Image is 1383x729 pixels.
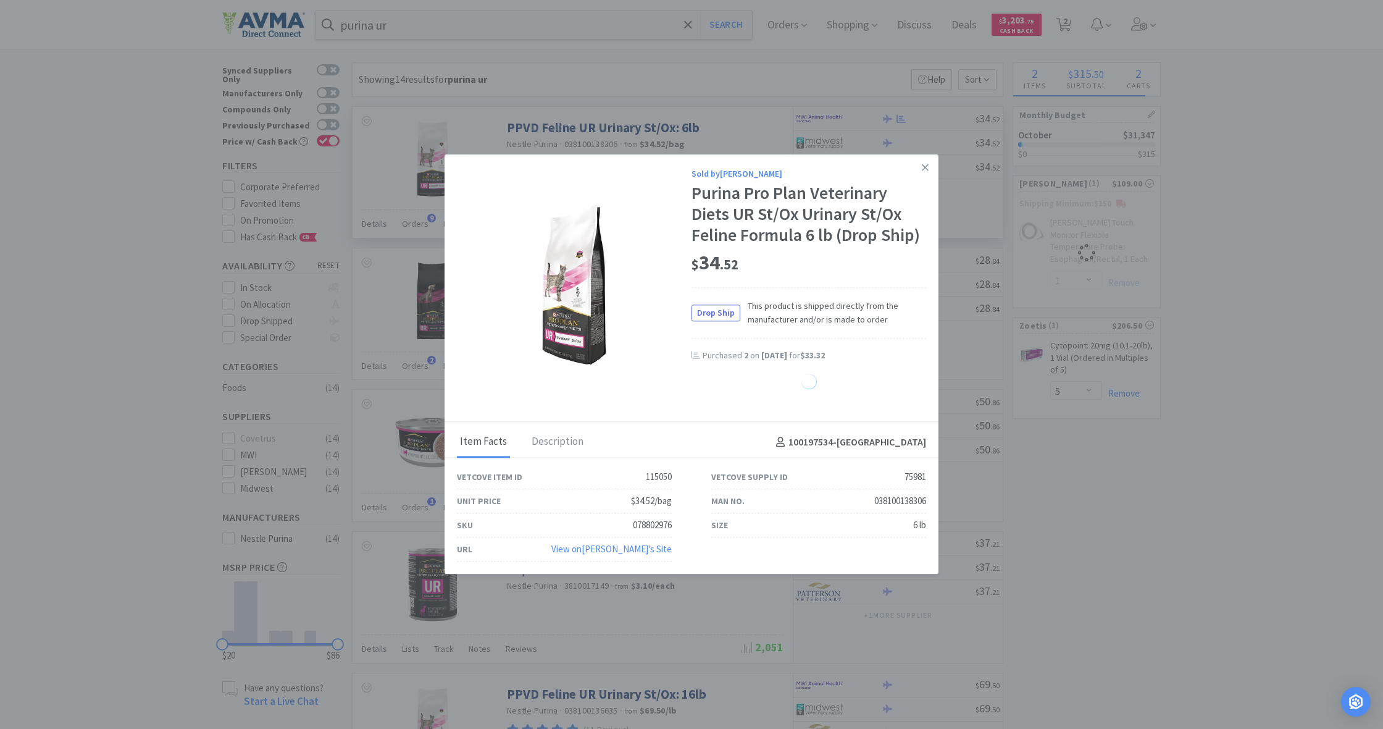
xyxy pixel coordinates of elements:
div: Purina Pro Plan Veterinary Diets UR St/Ox Urinary St/Ox Feline Formula 6 lb (Drop Ship) [691,183,926,246]
div: 75981 [905,470,926,485]
div: 078802976 [633,518,672,533]
span: $33.32 [800,350,825,361]
span: This product is shipped directly from the manufacturer and/or is made to order [740,299,926,327]
div: Vetcove Supply ID [711,470,788,484]
div: Unit Price [457,494,501,508]
div: Sold by [PERSON_NAME] [691,167,926,180]
div: SKU [457,518,473,532]
span: [DATE] [761,350,787,361]
div: 115050 [646,470,672,485]
div: Description [529,427,587,458]
div: URL [457,542,472,556]
div: Purchased on for [703,350,926,362]
div: Man No. [711,494,745,508]
span: $ [691,256,699,274]
span: 34 [691,251,738,276]
a: View on[PERSON_NAME]'s Site [551,544,672,555]
h4: 100197534 - [GEOGRAPHIC_DATA] [771,434,926,450]
span: Drop Ship [692,305,740,321]
span: . 52 [720,256,738,274]
div: $34.52/bag [631,494,672,509]
div: 038100138306 [874,494,926,509]
div: 6 lb [913,518,926,533]
div: Open Intercom Messenger [1341,687,1371,717]
div: Vetcove Item ID [457,470,522,484]
img: 6638a3361b534f52bfcd1450b6929805_75981.jpeg [494,204,654,364]
div: Size [711,518,728,532]
span: 2 [744,350,748,361]
div: Item Facts [457,427,510,458]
